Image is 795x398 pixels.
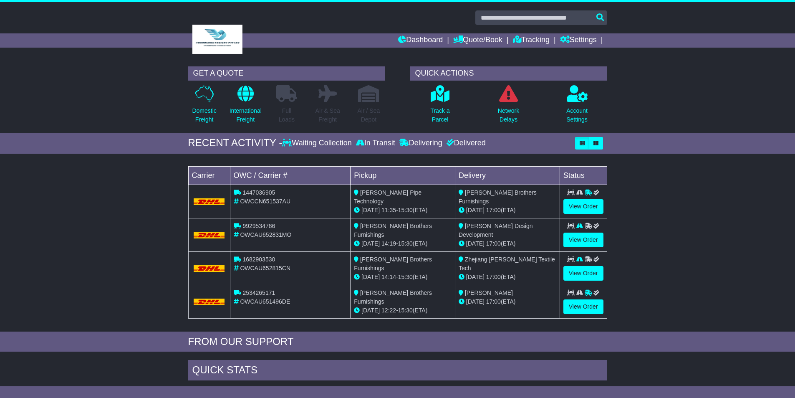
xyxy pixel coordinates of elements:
[453,33,502,48] a: Quote/Book
[459,256,555,271] span: Zhejiang [PERSON_NAME] Textile Tech
[459,297,556,306] div: (ETA)
[192,106,216,124] p: Domestic Freight
[566,85,588,129] a: AccountSettings
[240,265,290,271] span: OWCAU652815CN
[398,307,413,314] span: 15:30
[466,207,485,213] span: [DATE]
[358,106,380,124] p: Air / Sea Depot
[276,106,297,124] p: Full Loads
[354,189,421,205] span: [PERSON_NAME] Pipe Technology
[459,223,533,238] span: [PERSON_NAME] Design Development
[381,274,396,280] span: 14:14
[466,298,485,305] span: [DATE]
[230,106,262,124] p: International Freight
[188,360,607,383] div: Quick Stats
[361,274,380,280] span: [DATE]
[459,189,537,205] span: [PERSON_NAME] Brothers Furnishings
[230,166,351,185] td: OWC / Carrier #
[486,298,501,305] span: 17:00
[188,137,283,149] div: RECENT ACTIVITY -
[354,289,432,305] span: [PERSON_NAME] Brothers Furnishings
[361,240,380,247] span: [DATE]
[513,33,550,48] a: Tracking
[459,273,556,281] div: (ETA)
[188,336,607,348] div: FROM OUR SUPPORT
[398,207,413,213] span: 15:30
[194,299,225,305] img: DHL.png
[486,274,501,280] span: 17:00
[498,106,519,124] p: Network Delays
[398,240,413,247] span: 15:30
[381,207,396,213] span: 11:35
[397,139,444,148] div: Delivering
[351,166,455,185] td: Pickup
[430,106,449,124] p: Track a Parcel
[354,239,452,248] div: - (ETA)
[563,266,603,281] a: View Order
[444,139,486,148] div: Delivered
[354,139,397,148] div: In Transit
[242,256,275,263] span: 1682903530
[466,240,485,247] span: [DATE]
[194,198,225,205] img: DHL.png
[354,306,452,315] div: - (ETA)
[398,274,413,280] span: 15:30
[361,207,380,213] span: [DATE]
[229,85,262,129] a: InternationalFreight
[466,274,485,280] span: [DATE]
[354,223,432,238] span: [PERSON_NAME] Brothers Furnishings
[566,106,588,124] p: Account Settings
[459,206,556,215] div: (ETA)
[455,166,560,185] td: Delivery
[486,207,501,213] span: 17:00
[354,206,452,215] div: - (ETA)
[560,166,607,185] td: Status
[381,240,396,247] span: 14:19
[361,307,380,314] span: [DATE]
[560,33,597,48] a: Settings
[398,33,443,48] a: Dashboard
[563,233,603,247] a: View Order
[563,199,603,214] a: View Order
[459,239,556,248] div: (ETA)
[240,231,291,238] span: OWCAU652831MO
[486,240,501,247] span: 17:00
[354,256,432,271] span: [PERSON_NAME] Brothers Furnishings
[242,289,275,296] span: 2534265171
[240,298,290,305] span: OWCAU651496DE
[381,307,396,314] span: 12:22
[192,85,217,129] a: DomesticFreight
[188,166,230,185] td: Carrier
[188,66,385,81] div: GET A QUOTE
[354,273,452,281] div: - (ETA)
[282,139,353,148] div: Waiting Collection
[497,85,520,129] a: NetworkDelays
[315,106,340,124] p: Air & Sea Freight
[242,223,275,229] span: 9929534786
[242,189,275,196] span: 1447036905
[430,85,450,129] a: Track aParcel
[410,66,607,81] div: QUICK ACTIONS
[194,265,225,272] img: DHL.png
[194,232,225,238] img: DHL.png
[563,299,603,314] a: View Order
[240,198,290,205] span: OWCCN651537AU
[465,289,513,296] span: [PERSON_NAME]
